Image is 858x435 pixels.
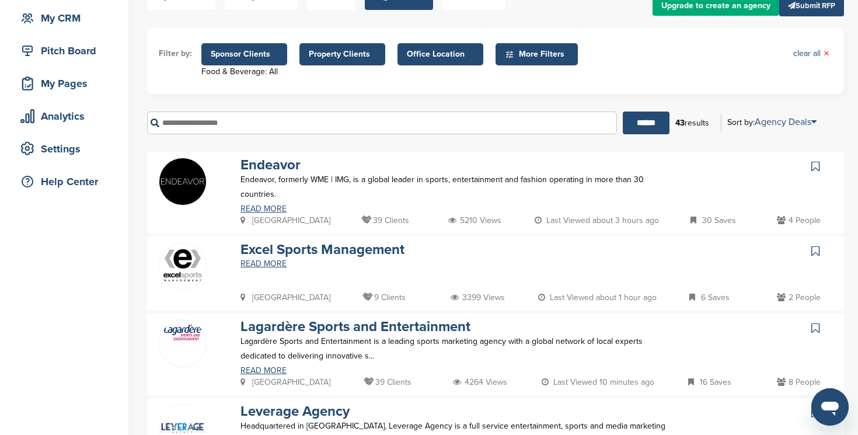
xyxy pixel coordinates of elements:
[240,290,330,305] p: [GEOGRAPHIC_DATA]
[451,290,505,305] p: 3399 Views
[12,70,117,97] a: My Pages
[407,48,474,61] span: Office Location
[824,47,829,60] span: ×
[240,375,330,389] p: [GEOGRAPHIC_DATA]
[18,40,117,61] div: Pitch Board
[689,290,730,305] p: 6 Saves
[12,135,117,162] a: Settings
[240,156,301,173] a: Endeavor
[240,241,404,258] a: Excel Sports Management
[777,213,821,228] p: 4 People
[18,138,117,159] div: Settings
[777,290,821,305] p: 2 People
[453,375,507,389] p: 4264 Views
[542,375,654,389] p: Last Viewed 10 minutes ago
[811,388,849,426] iframe: Button to launch messaging window
[688,375,731,389] p: 16 Saves
[211,48,278,61] span: Sponsor Clients
[18,106,117,127] div: Analytics
[361,213,409,228] p: 39 Clients
[12,168,117,195] a: Help Center
[793,47,829,60] a: clear all×
[159,158,206,205] img: 0
[240,260,670,268] a: READ MORE
[18,171,117,192] div: Help Center
[240,172,670,201] p: Endeavor, formerly WME | IMG, is a global leader in sports, entertainment and fashion operating i...
[12,5,117,32] a: My CRM
[727,117,817,127] div: Sort by:
[777,375,821,389] p: 8 People
[240,403,350,420] a: Leverage Agency
[18,73,117,94] div: My Pages
[159,243,206,290] img: Hhmfquxc 400x400
[690,213,736,228] p: 30 Saves
[12,37,117,64] a: Pitch Board
[755,116,817,128] a: Agency Deals
[240,318,470,335] a: Lagardère Sports and Entertainment
[159,320,206,345] img: Lg
[535,213,659,228] p: Last Viewed about 3 hours ago
[12,103,117,130] a: Analytics
[309,48,376,61] span: Property Clients
[18,8,117,29] div: My CRM
[362,290,406,305] p: 9 Clients
[240,213,330,228] p: [GEOGRAPHIC_DATA]
[669,113,715,133] div: results
[505,48,572,61] span: More Filters
[364,375,411,389] p: 39 Clients
[538,290,657,305] p: Last Viewed about 1 hour ago
[240,205,670,213] a: READ MORE
[448,213,501,228] p: 5210 Views
[159,47,192,60] li: Filter by:
[201,65,287,78] div: Food & Beverage: All
[240,367,670,375] a: READ MORE
[675,118,685,128] b: 43
[240,334,670,363] p: Lagardère Sports and Entertainment is a leading sports marketing agency with a global network of ...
